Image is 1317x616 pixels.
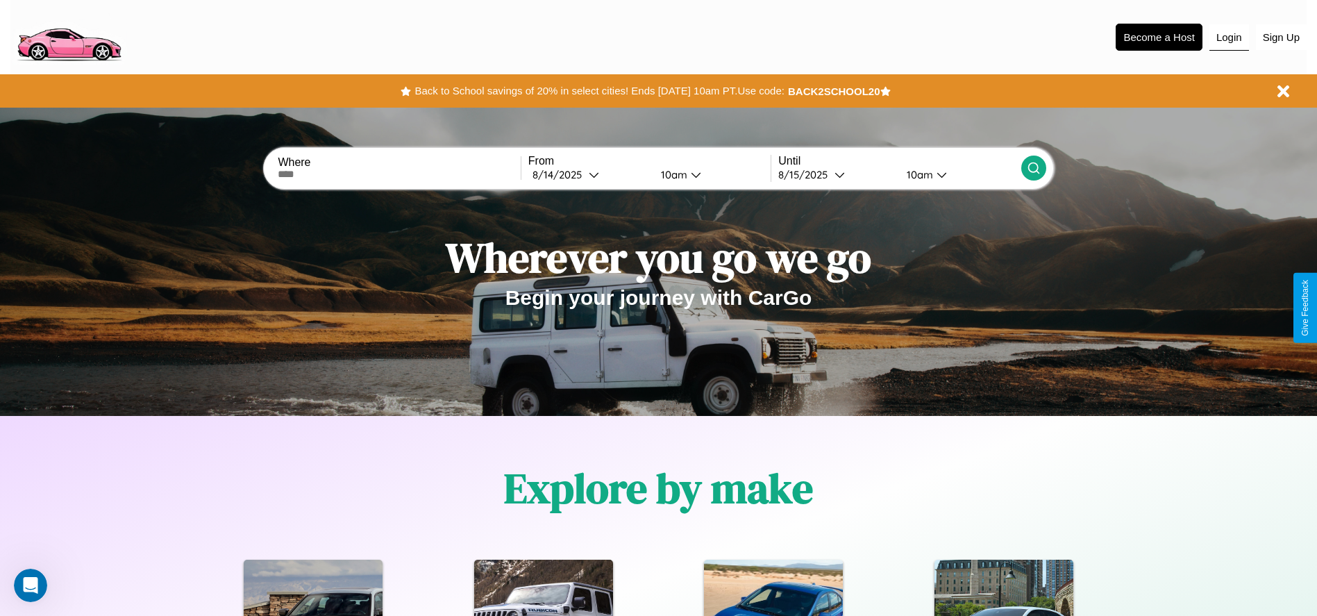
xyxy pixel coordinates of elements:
h1: Explore by make [504,460,813,517]
label: Where [278,156,520,169]
img: logo [10,7,127,65]
div: Give Feedback [1300,280,1310,336]
iframe: Intercom live chat [14,569,47,602]
button: Become a Host [1116,24,1202,51]
button: 10am [650,167,771,182]
button: Back to School savings of 20% in select cities! Ends [DATE] 10am PT.Use code: [411,81,787,101]
div: 8 / 14 / 2025 [532,168,589,181]
div: 10am [900,168,937,181]
label: Until [778,155,1021,167]
button: Login [1209,24,1249,51]
div: 8 / 15 / 2025 [778,168,834,181]
button: 8/14/2025 [528,167,650,182]
button: 10am [896,167,1021,182]
label: From [528,155,771,167]
button: Sign Up [1256,24,1307,50]
b: BACK2SCHOOL20 [788,85,880,97]
div: 10am [654,168,691,181]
